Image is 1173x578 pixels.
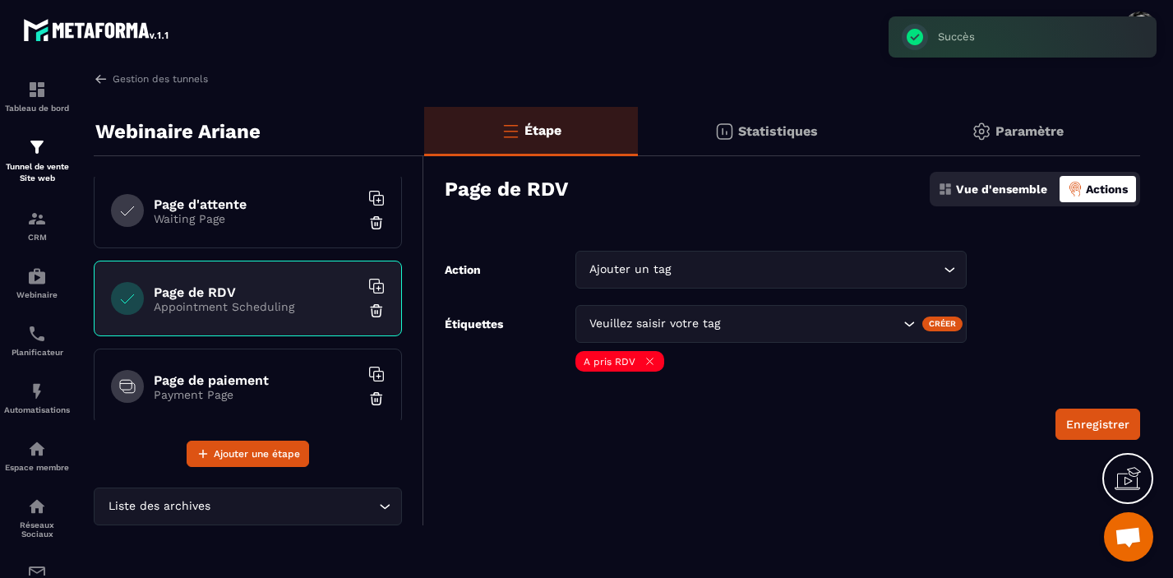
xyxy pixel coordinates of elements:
[154,388,359,401] p: Payment Page
[27,209,47,229] img: formation
[738,123,818,139] p: Statistiques
[714,122,734,141] img: stats.20deebd0.svg
[27,137,47,157] img: formation
[501,121,520,141] img: bars-o.4a397970.svg
[214,497,375,516] input: Search for option
[4,161,70,184] p: Tunnel de vente Site web
[4,197,70,254] a: formationformationCRM
[27,324,47,344] img: scheduler
[938,182,953,197] img: dashboard.5f9f1413.svg
[94,72,208,86] a: Gestion des tunnels
[445,263,481,276] label: Action
[4,254,70,312] a: automationsautomationsWebinaire
[27,266,47,286] img: automations
[4,125,70,197] a: formationformationTunnel de vente Site web
[94,488,402,525] div: Search for option
[154,197,359,212] h6: Page d'attente
[4,427,70,484] a: automationsautomationsEspace membre
[995,123,1064,139] p: Paramètre
[154,212,359,225] p: Waiting Page
[445,317,503,376] label: Étiquettes
[524,123,561,138] p: Étape
[956,183,1047,196] p: Vue d'ensemble
[4,520,70,539] p: Réseaux Sociaux
[95,115,261,148] p: Webinaire Ariane
[922,317,963,331] div: Créer
[4,369,70,427] a: automationsautomationsAutomatisations
[214,446,300,462] span: Ajouter une étape
[154,300,359,313] p: Appointment Scheduling
[1086,183,1128,196] p: Actions
[675,261,940,279] input: Search for option
[586,261,675,279] span: Ajouter un tag
[4,405,70,414] p: Automatisations
[94,72,109,86] img: arrow
[154,284,359,300] h6: Page de RDV
[27,80,47,99] img: formation
[4,67,70,125] a: formationformationTableau de bord
[575,305,967,343] div: Search for option
[368,303,385,319] img: trash
[27,439,47,459] img: automations
[1068,182,1083,197] img: actions-active.8f1ece3a.png
[1104,512,1153,562] div: Ouvrir le chat
[368,215,385,231] img: trash
[368,391,385,407] img: trash
[27,381,47,401] img: automations
[445,178,568,201] h3: Page de RDV
[4,463,70,472] p: Espace membre
[4,290,70,299] p: Webinaire
[586,315,724,333] span: Veuillez saisir votre tag
[584,356,635,368] p: A pris RDV
[724,315,899,333] input: Search for option
[4,348,70,357] p: Planificateur
[104,497,214,516] span: Liste des archives
[4,484,70,551] a: social-networksocial-networkRéseaux Sociaux
[1055,409,1140,440] button: Enregistrer
[4,312,70,369] a: schedulerschedulerPlanificateur
[23,15,171,44] img: logo
[154,372,359,388] h6: Page de paiement
[4,104,70,113] p: Tableau de bord
[972,122,991,141] img: setting-gr.5f69749f.svg
[575,251,967,289] div: Search for option
[187,441,309,467] button: Ajouter une étape
[4,233,70,242] p: CRM
[27,497,47,516] img: social-network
